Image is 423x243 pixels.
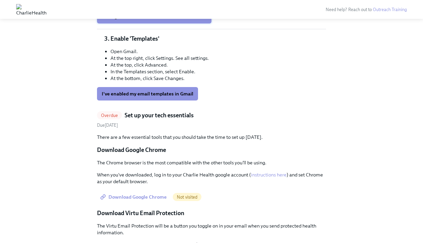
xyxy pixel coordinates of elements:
[97,113,122,118] span: Overdue
[110,62,326,68] li: At the top, click Advanced.
[110,35,326,43] li: Enable 'Templates'
[110,75,326,82] li: At the bottom, click Save Changes.
[97,171,326,185] p: When you've downloaded, log in to your Charlie Health google account ( ) and set Chrome as your d...
[326,7,407,12] span: Need help? Reach out to
[173,195,201,200] span: Not visited
[102,90,193,97] span: I've enabled my email templates in Gmail
[110,55,326,62] li: At the top right, click Settings. See all settings.
[97,146,326,154] p: Download Google Chrome
[16,4,46,15] img: CharlieHealth
[97,159,326,166] p: The Chrome browser is the most compatible with the other tools you'll be using.
[373,7,407,12] a: Outreach Training
[97,87,198,100] button: I've enabled my email templates in Gmail
[97,111,326,128] a: OverdueSet up your tech essentialsDue[DATE]
[251,172,287,178] a: instructions here
[97,134,326,140] p: There are a few essential tools that you should take the time to set up [DATE].
[125,111,194,119] h5: Set up your tech essentials
[97,190,171,204] a: Download Google Chrome
[97,222,326,236] p: The Virtu Email Protection will be a button you toggle on in your email when you send protected h...
[97,209,326,217] p: Download Virtu Email Protection
[110,68,326,75] li: In the Templates section, select Enable.
[97,123,118,128] span: Tuesday, October 7th 2025, 10:00 am
[110,48,326,55] li: Open Gmail.
[102,194,167,200] span: Download Google Chrome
